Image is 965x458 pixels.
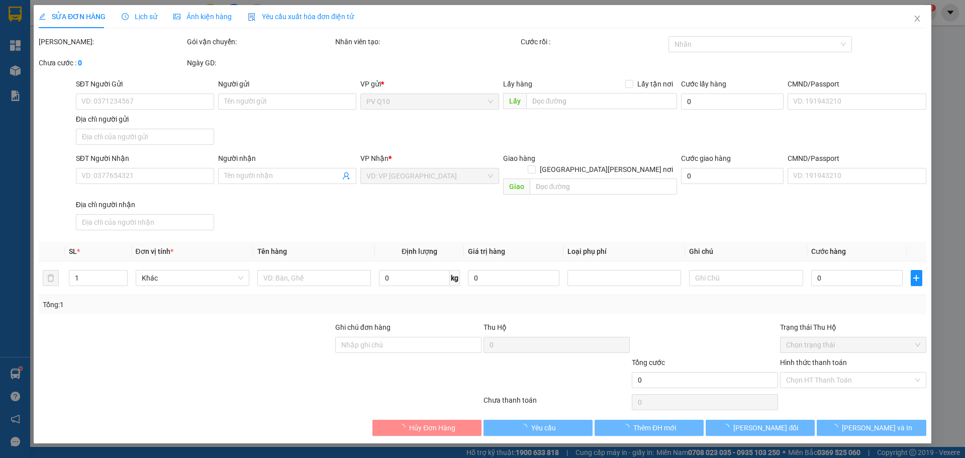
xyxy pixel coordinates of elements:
button: [PERSON_NAME] đổi [706,420,815,436]
span: close [913,15,921,23]
button: [PERSON_NAME] và In [817,420,926,436]
div: Gói vận chuyển: [187,36,333,47]
span: Cước hàng [811,247,846,255]
div: Cước rồi : [521,36,667,47]
span: Yêu cầu xuất hóa đơn điện tử [248,13,354,21]
input: Cước lấy hàng [681,94,784,110]
span: Giao hàng [503,154,535,162]
span: [PERSON_NAME] đổi [734,422,799,433]
button: Thêm ĐH mới [595,420,704,436]
input: Dọc đường [530,178,677,195]
span: Chọn trạng thái [786,337,920,352]
span: Ảnh kiện hàng [173,13,232,21]
span: plus [911,274,921,282]
input: Địa chỉ của người gửi [76,129,214,145]
span: PV Q10 [367,94,493,109]
label: Cước lấy hàng [681,80,726,88]
span: edit [39,13,46,20]
span: [GEOGRAPHIC_DATA][PERSON_NAME] nơi [536,164,677,175]
button: Hủy Đơn Hàng [372,420,481,436]
div: Tổng: 1 [43,299,372,310]
input: Ghi Chú [690,270,803,286]
span: user-add [343,172,351,180]
span: Tên hàng [257,247,287,255]
span: Thu Hộ [484,323,507,331]
span: loading [723,424,734,431]
span: [PERSON_NAME] và In [842,422,912,433]
input: Cước giao hàng [681,168,784,184]
div: SĐT Người Nhận [76,153,214,164]
span: kg [450,270,460,286]
div: Trạng thái Thu Hộ [780,322,926,333]
span: SL [69,247,77,255]
div: Chưa thanh toán [482,395,631,412]
span: SỬA ĐƠN HÀNG [39,13,106,21]
button: delete [43,270,59,286]
div: Địa chỉ người gửi [76,114,214,125]
span: Giao [503,178,530,195]
label: Hình thức thanh toán [780,358,847,367]
div: SĐT Người Gửi [76,78,214,89]
span: loading [520,424,531,431]
img: icon [248,13,256,21]
span: Khác [142,270,243,286]
div: Nhân viên tạo: [335,36,519,47]
img: logo.jpg [13,13,63,63]
span: loading [398,424,409,431]
div: Chưa cước : [39,57,185,68]
label: Cước giao hàng [681,154,731,162]
input: Địa chỉ của người nhận [76,214,214,230]
div: CMND/Passport [788,78,926,89]
span: Định lượng [402,247,437,255]
input: VD: Bàn, Ghế [257,270,371,286]
div: Người gửi [218,78,356,89]
span: Yêu cầu [531,422,556,433]
span: VP Nhận [361,154,389,162]
span: Hủy Đơn Hàng [409,422,455,433]
li: [STREET_ADDRESS][PERSON_NAME][PERSON_NAME]. [GEOGRAPHIC_DATA], [PERSON_NAME][GEOGRAPHIC_DATA][PER... [94,25,420,50]
li: Hotline: 1900 8153 [94,50,420,62]
th: Loại phụ phí [563,242,685,261]
button: Yêu cầu [484,420,593,436]
b: 0 [78,59,82,67]
span: Lấy hàng [503,80,532,88]
div: CMND/Passport [788,153,926,164]
span: Lấy [503,93,526,109]
div: Địa chỉ người nhận [76,199,214,210]
input: Ghi chú đơn hàng [335,337,481,353]
span: loading [622,424,633,431]
span: picture [173,13,180,20]
input: Dọc đường [526,93,677,109]
span: Giá trị hàng [468,247,505,255]
span: Lịch sử [122,13,157,21]
span: Thêm ĐH mới [633,422,676,433]
div: VP gửi [361,78,499,89]
button: plus [911,270,922,286]
div: [PERSON_NAME]: [39,36,185,47]
span: Tổng cước [632,358,665,367]
div: Người nhận [218,153,356,164]
span: Đơn vị tính [136,247,173,255]
span: clock-circle [122,13,129,20]
div: Ngày GD: [187,57,333,68]
label: Ghi chú đơn hàng [335,323,391,331]
button: Close [903,5,931,33]
span: Lấy tận nơi [633,78,677,89]
th: Ghi chú [686,242,807,261]
span: loading [831,424,842,431]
